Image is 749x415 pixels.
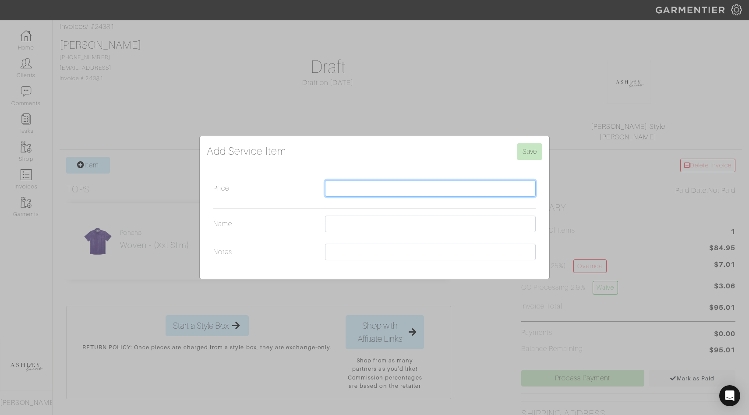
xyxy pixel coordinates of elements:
label: Notes [207,244,318,265]
div: Open Intercom Messenger [719,385,740,406]
label: Price [207,180,318,201]
h4: Add Service Item [207,143,542,159]
input: Save [517,143,542,160]
label: Name [207,216,318,237]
